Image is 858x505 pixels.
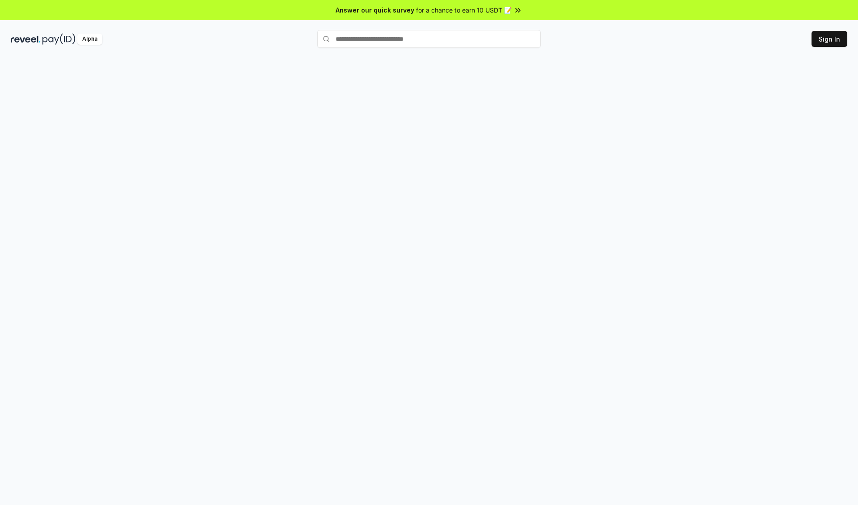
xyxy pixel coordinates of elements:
span: Answer our quick survey [336,5,414,15]
button: Sign In [812,31,847,47]
div: Alpha [77,34,102,45]
span: for a chance to earn 10 USDT 📝 [416,5,512,15]
img: reveel_dark [11,34,41,45]
img: pay_id [42,34,76,45]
